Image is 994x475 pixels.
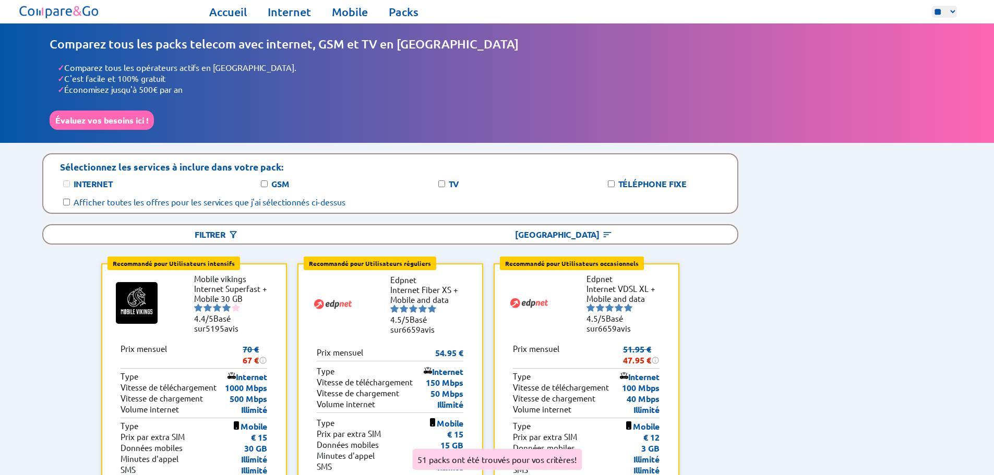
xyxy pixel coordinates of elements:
p: Minutes d'appel [121,454,178,465]
span: ✓ [57,84,64,95]
img: starnr4 [222,303,231,312]
img: starnr5 [232,303,240,312]
p: 3 GB [641,443,660,454]
p: Données mobiles [317,440,379,450]
p: Internet [227,371,267,382]
li: Edpnet [586,274,665,284]
img: icon of mobile [625,421,633,430]
img: information [651,356,660,364]
img: starnr4 [418,305,427,313]
img: starnr1 [586,303,595,312]
p: Minutes d'appel [317,450,375,461]
p: Type [121,421,138,432]
img: icon of mobile [428,418,437,427]
p: 50 Mbps [430,388,463,399]
img: starnr5 [624,303,632,312]
span: 5195 [206,323,224,333]
p: Prix mensuel [121,344,167,366]
p: Type [513,421,531,432]
img: Logo of Edpnet [312,283,354,325]
li: Basé sur avis [390,314,469,334]
p: Sélectionnez les services à inclure dans votre pack: [60,161,283,173]
img: icon of mobile [232,421,241,430]
img: icon of internet [424,367,432,375]
div: [GEOGRAPHIC_DATA] [390,225,737,243]
span: 4.4/5 [194,313,213,323]
li: Edpnet [390,275,469,285]
p: Illimité [633,404,660,415]
li: Basé sur avis [194,313,272,333]
p: Vitesse de chargement [513,393,595,404]
p: Mobile [625,421,660,432]
label: GSM [271,178,290,189]
b: Recommandé pour Utilisateurs réguliers [309,259,431,267]
li: Économisez jusqu'à 500€ par an [57,84,944,95]
img: starnr1 [194,303,202,312]
h1: Comparez tous les packs telecom avec internet, GSM et TV en [GEOGRAPHIC_DATA] [50,36,944,52]
div: 47.95 € [623,355,660,366]
img: starnr2 [203,303,212,312]
img: Logo of Compare&Go [17,3,101,21]
p: 1000 Mbps [225,382,267,393]
p: 150 Mbps [426,377,463,388]
p: Volume internet [317,399,375,410]
p: Illimité [437,399,463,410]
span: 4.5/5 [586,313,606,323]
li: Internet Superfast + Mobile 30 GB [194,284,272,303]
img: starnr4 [615,303,623,312]
div: 51 packs ont été trouvés pour vos critères! [412,449,582,470]
p: Volume internet [513,404,571,415]
p: Prix par extra SIM [121,432,185,443]
div: Filtrer [43,225,390,243]
p: SMS [317,461,332,472]
label: Internet [74,178,112,189]
li: C'est facile et 100% gratuit [57,73,944,84]
img: Logo of Edpnet [508,282,550,324]
p: € 15 [447,429,463,440]
label: TV [449,178,459,189]
p: Vitesse de chargement [317,388,399,399]
p: Illimité [241,404,267,415]
p: 15 GB [440,440,463,450]
img: icon of internet [227,372,236,380]
b: Recommandé pour Utilisateurs intensifs [113,259,235,267]
span: 6659 [402,324,421,334]
img: starnr3 [605,303,614,312]
p: Internet [424,366,463,377]
p: Volume internet [121,404,179,415]
img: starnr1 [390,305,399,313]
p: Vitesse de télé­chargement [317,377,413,388]
p: Vitesse de télé­chargement [121,382,217,393]
p: Internet [620,371,660,382]
p: Données mobiles [121,443,183,454]
p: Type [317,366,334,377]
p: Prix mensuel [317,347,363,358]
p: Mobile [428,418,463,429]
img: starnr3 [213,303,221,312]
img: starnr2 [596,303,604,312]
p: 40 Mbps [627,393,660,404]
p: 30 GB [244,443,267,454]
span: 4.5/5 [390,314,410,324]
li: Internet VDSL XL + Mobile and data [586,284,665,303]
p: Illimité [633,454,660,465]
img: information [259,356,267,364]
s: 51.95 € [623,344,651,355]
li: Comparez tous les opérateurs actifs en [GEOGRAPHIC_DATA]. [57,62,944,73]
a: Accueil [209,5,247,19]
p: Mobile [232,421,267,432]
div: 67 € [243,355,267,366]
label: Afficher toutes les offres pour les services que j'ai sélectionnés ci-dessus [74,197,345,207]
p: 500 Mbps [230,393,267,404]
span: ✓ [57,62,64,73]
img: Button open the filtering menu [228,229,238,240]
p: Type [513,371,531,382]
p: Prix mensuel [513,344,559,366]
p: 100 Mbps [622,382,660,393]
li: Basé sur avis [586,313,665,333]
li: Mobile vikings [194,274,272,284]
p: Données mobiles [513,443,575,454]
img: starnr5 [428,305,436,313]
p: Prix par extra SIM [317,429,381,440]
p: Vitesse de chargement [121,393,203,404]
